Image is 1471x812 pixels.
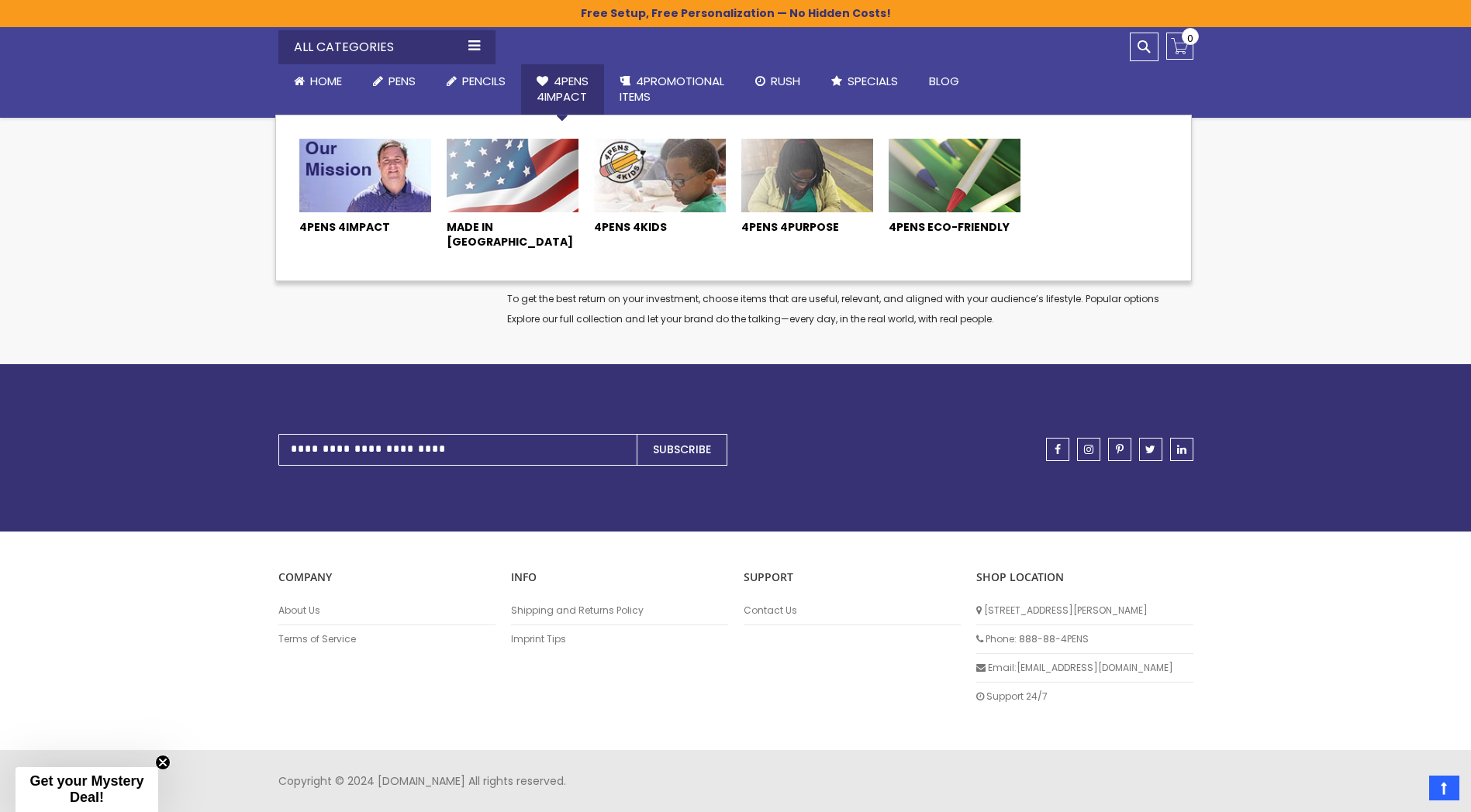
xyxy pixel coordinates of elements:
a: Home [278,64,357,98]
span: pinterest [1116,444,1124,455]
a: Blog [913,64,975,98]
button: Close teaser [155,755,171,770]
span: Get your Mystery Deal! [29,773,143,805]
p: Support [744,570,961,585]
a: twitter [1139,438,1162,461]
a: Pens [357,64,431,98]
a: 0 [1166,33,1193,60]
div: Get your Mystery Deal!Close teaser [16,767,158,812]
span: Subscribe [653,442,711,457]
li: [STREET_ADDRESS][PERSON_NAME] [976,597,1193,625]
a: Shipping and Returns Policy [511,604,728,617]
a: 4Pens 4Impact [299,220,431,243]
span: Home [310,73,342,89]
span: 4PROMOTIONAL ITEMS [620,73,724,105]
a: 4Pens 4Purpose [741,220,873,243]
a: Made In [GEOGRAPHIC_DATA] [447,220,578,257]
li: Email: [EMAIL_ADDRESS][DOMAIN_NAME] [976,654,1193,683]
a: Imprint Tips [511,633,728,645]
a: Pencils [431,64,521,98]
img: 4Pens 4Kids [594,139,726,213]
a: 4PROMOTIONALITEMS [604,64,740,115]
a: 4Pens Eco-Friendly [889,220,1020,243]
img: 4Pens Eco-Friendly [889,139,1020,213]
span: Blog [929,73,959,89]
a: facebook [1046,438,1069,461]
span: Pens [388,73,416,89]
a: 4Pens 4KIds [594,220,726,243]
a: Terms of Service [278,633,496,645]
li: Phone: 888-88-4PENS [976,625,1193,654]
span: Rush [771,73,800,89]
a: linkedin [1170,438,1193,461]
span: instagram [1084,444,1093,455]
div: All Categories [278,30,496,64]
a: instagram [1077,438,1100,461]
span: facebook [1055,444,1061,455]
iframe: Google Customer Reviews [1343,770,1471,812]
a: 4Pens4impact [521,64,604,115]
span: Copyright © 2024 [DOMAIN_NAME] All rights reserved. [278,773,566,789]
a: Rush [740,64,816,98]
a: About Us [278,604,496,617]
button: Subscribe [637,434,727,466]
span: Pencils [462,73,506,89]
a: pinterest [1108,438,1131,461]
p: SHOP LOCATION [976,570,1193,585]
p: To get the best return on your investment, choose items that are useful, relevant, and aligned wi... [507,293,1193,305]
p: COMPANY [278,570,496,585]
span: 4Pens 4impact [537,73,589,105]
img: 4Pens 4Purpose [741,139,873,213]
p: INFO [511,570,728,585]
li: Support 24/7 [976,683,1193,710]
span: 0 [1187,31,1193,46]
span: linkedin [1177,444,1186,455]
span: Specials [848,73,898,89]
a: Specials [816,64,913,98]
span: twitter [1145,444,1155,455]
img: 4Pens 4Impact [299,139,431,213]
img: Made In USA [447,139,578,213]
p: Explore our full collection and let your brand do the talking—every day, in the real world, with ... [507,313,1193,325]
a: Contact Us [744,604,961,617]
